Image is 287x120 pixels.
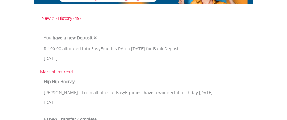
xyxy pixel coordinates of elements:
[44,55,243,62] div: [DATE]
[44,90,243,96] div: [PERSON_NAME] - From all of us at EasyEquities, have a wonderful birthday [DATE].
[44,35,93,41] label: You have a new Deposit
[41,15,57,21] a: New (1)
[58,15,81,21] a: History (49)
[40,69,73,75] a: Mark all as read
[44,99,243,105] div: [DATE]
[44,46,243,52] div: R 100.00 allocated into EasyEquities RA on [DATE] for Bank Deposit
[44,79,75,85] label: Hip Hip Hooray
